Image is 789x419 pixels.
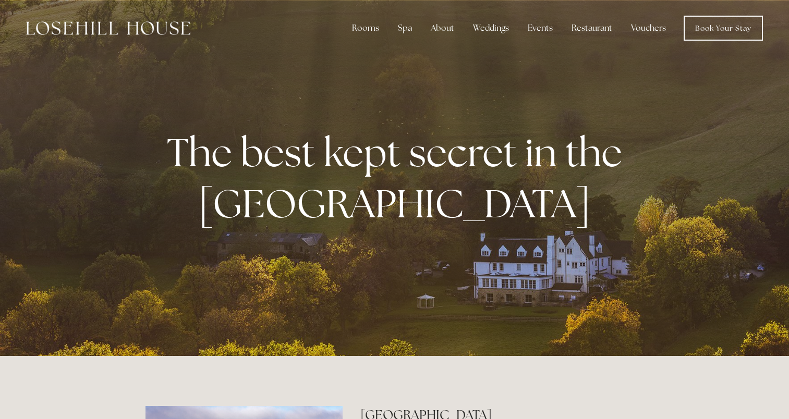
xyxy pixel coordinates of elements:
[167,127,630,229] strong: The best kept secret in the [GEOGRAPHIC_DATA]
[422,18,463,39] div: About
[684,16,763,41] a: Book Your Stay
[563,18,621,39] div: Restaurant
[390,18,420,39] div: Spa
[623,18,674,39] a: Vouchers
[519,18,561,39] div: Events
[465,18,517,39] div: Weddings
[344,18,387,39] div: Rooms
[26,21,190,35] img: Losehill House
